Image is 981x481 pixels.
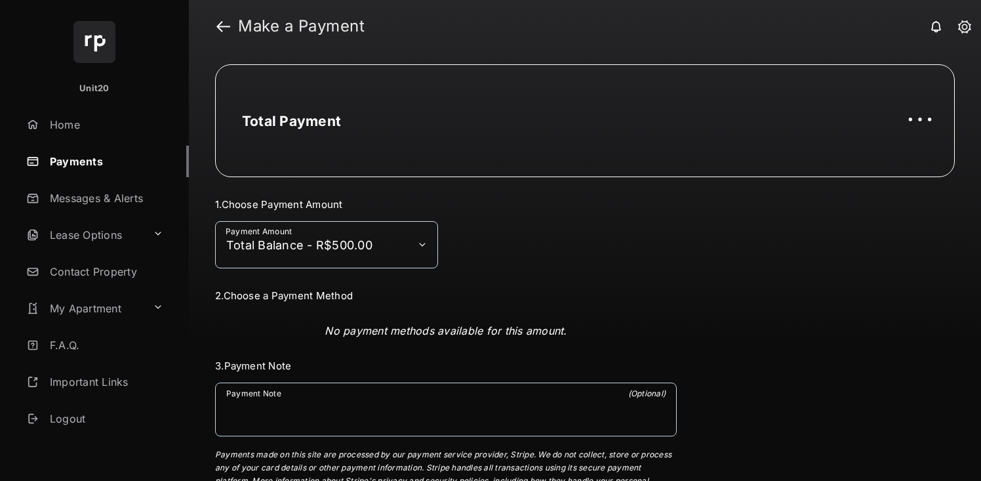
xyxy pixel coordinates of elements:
h3: 2. Choose a Payment Method [215,289,677,302]
strong: Make a Payment [238,18,365,34]
p: Unit20 [79,82,110,95]
h3: 3. Payment Note [215,360,677,372]
a: Important Links [21,366,169,398]
a: Logout [21,403,189,434]
img: svg+xml;base64,PHN2ZyB4bWxucz0iaHR0cDovL3d3dy53My5vcmcvMjAwMC9zdmciIHdpZHRoPSI2NCIgaGVpZ2h0PSI2NC... [73,21,115,63]
a: Home [21,109,189,140]
a: Payments [21,146,189,177]
h3: 1. Choose Payment Amount [215,198,677,211]
a: F.A.Q. [21,329,189,361]
a: Lease Options [21,219,148,251]
a: Messages & Alerts [21,182,189,214]
p: No payment methods available for this amount. [325,323,567,339]
h2: Total Payment [242,113,341,129]
a: Contact Property [21,256,189,287]
a: My Apartment [21,293,148,324]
